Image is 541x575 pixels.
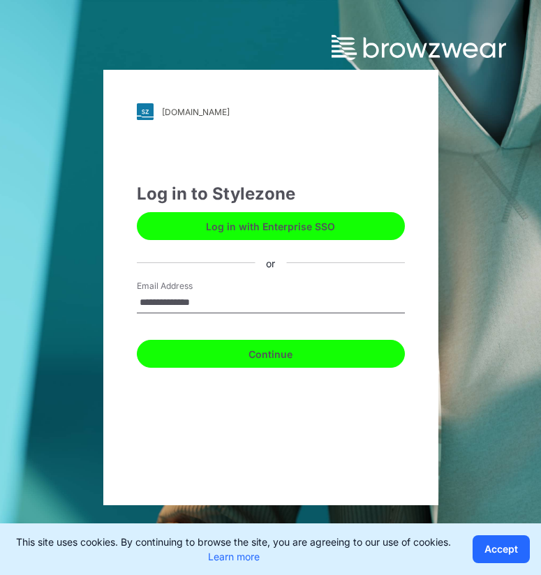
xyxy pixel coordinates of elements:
[137,181,405,207] div: Log in to Stylezone
[255,255,286,270] div: or
[208,551,260,562] a: Learn more
[137,280,235,292] label: Email Address
[137,212,405,240] button: Log in with Enterprise SSO
[332,35,506,60] img: browzwear-logo.73288ffb.svg
[162,107,230,117] div: [DOMAIN_NAME]
[137,103,154,120] img: svg+xml;base64,PHN2ZyB3aWR0aD0iMjgiIGhlaWdodD0iMjgiIHZpZXdCb3g9IjAgMCAyOCAyOCIgZmlsbD0ibm9uZSIgeG...
[137,340,405,368] button: Continue
[137,103,405,120] a: [DOMAIN_NAME]
[473,535,530,563] button: Accept
[11,535,456,564] p: This site uses cookies. By continuing to browse the site, you are agreeing to our use of cookies.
